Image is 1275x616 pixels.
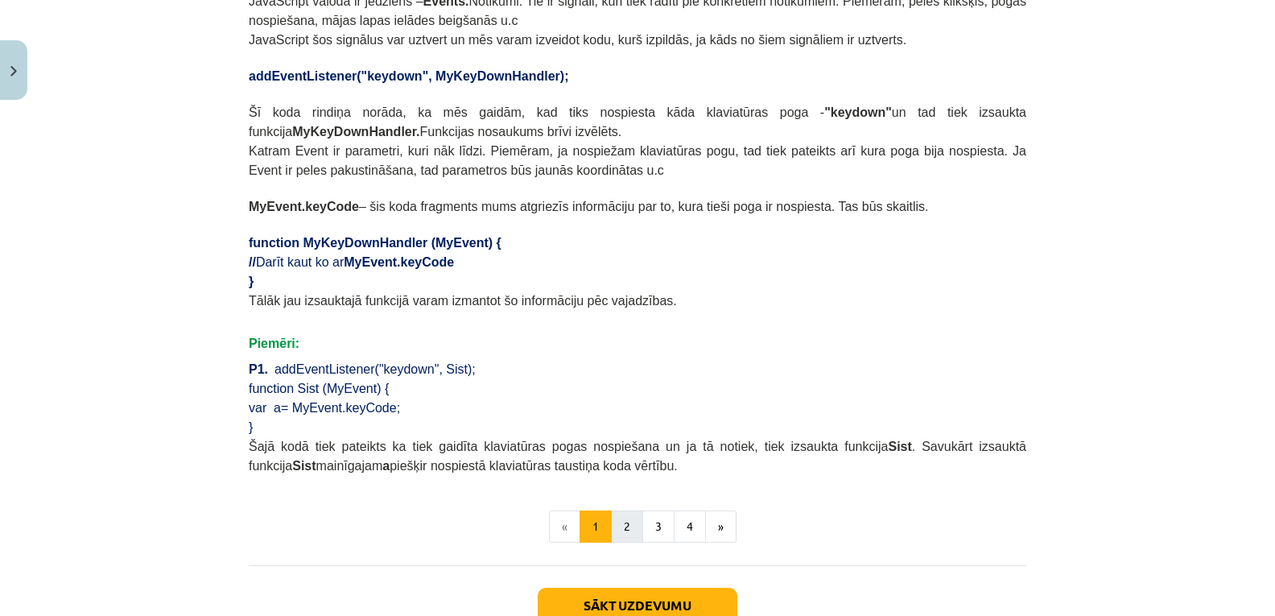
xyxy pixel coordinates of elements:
span: – šis koda fragments mums atgriezīs informāciju par to, kura tieši poga ir nospiesta. Tas būs ska... [359,200,929,213]
span: function Sist (MyEvent) { [249,382,389,395]
span: function MyKeyDownHandler (MyEvent) { [249,236,501,250]
button: 1 [580,511,612,543]
button: 4 [674,511,706,543]
nav: Page navigation example [249,511,1026,543]
b: a [382,459,390,473]
button: 2 [611,511,643,543]
b: MyEvent.keyCode [344,255,454,269]
span: addEventListener("keydown", MyKeyDownHandler); [249,69,568,83]
span: } [249,275,254,288]
button: 3 [642,511,675,543]
span: Šajā kodā tiek pateikts ka tiek gaidīta klaviatūras pogas nospiešana un ja tā notiek, tiek izsauk... [249,440,1026,473]
span: P1. [249,362,268,376]
b: Sist [292,459,316,473]
b: MyKeyDownHandler. [292,125,419,138]
img: icon-close-lesson-0947bae3869378f0d4975bcd49f059093ad1ed9edebbc8119c70593378902aed.svg [10,66,17,76]
span: Katram Event ir parametri, kuri nāk līdzi. Piemēram, ja nospiežam klaviatūras pogu, tad tiek pate... [249,144,1026,177]
span: JavaScript šos signālus var uztvert un mēs varam izveidot kodu, kurš izpildās, ja kāds no šiem si... [249,33,906,47]
span: Šī koda rindiņa norāda, ka mēs gaidām, kad tiks nospiesta kāda klaviatūras poga - un tad tiek izs... [249,105,1026,138]
span: } [249,420,253,434]
span: MyEvent.keyCode [249,200,359,213]
b: Sist [888,440,911,453]
span: var a= MyEvent.keyCode; [249,401,400,415]
span: Darīt kaut ko ar [256,255,454,269]
span: Tālāk jau izsauktajā funkcijā varam izmantot šo informāciju pēc vajadzības. [249,294,677,308]
b: "keydown" [824,105,892,119]
button: » [705,511,737,543]
span: Piemēri: [249,337,299,350]
span: // [249,255,256,269]
span: addEventListener("keydown", Sist); [274,362,476,376]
